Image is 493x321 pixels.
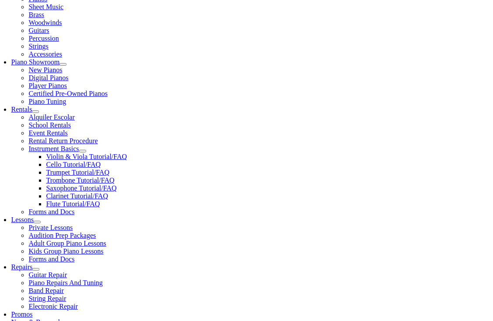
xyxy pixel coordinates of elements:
a: Accessories [28,50,62,58]
a: Audition Prep Packages [28,232,96,239]
a: String Repair [28,295,66,302]
a: Guitars [28,27,49,34]
a: Rental Return Procedure [28,137,98,145]
a: Clarinet Tutorial/FAQ [46,192,108,200]
a: Piano Showroom [11,58,59,66]
a: Percussion [28,35,59,42]
a: Lessons [11,216,34,223]
a: Repairs [11,263,32,271]
a: Electronic Repair [28,303,77,310]
a: Woodwinds [28,19,62,26]
a: Flute Tutorial/FAQ [46,200,100,208]
a: Forms and Docs [28,255,74,263]
a: Guitar Repair [28,271,67,279]
a: Trombone Tutorial/FAQ [46,176,114,184]
a: Player Pianos [28,82,67,89]
a: Brass [28,11,44,18]
a: School Rentals [28,121,70,129]
a: Piano Repairs And Tuning [28,279,102,286]
a: Forms and Docs [28,208,74,215]
button: Open submenu of Instrument Basics [79,150,86,152]
a: Rentals [11,106,32,113]
button: Open submenu of Repairs [32,268,39,271]
a: Cello Tutorial/FAQ [46,161,101,168]
a: Violin & Viola Tutorial/FAQ [46,153,127,160]
a: Band Repair [28,287,63,294]
a: Piano Tuning [28,98,66,105]
a: Promos [11,310,32,318]
a: New Pianos [28,66,62,74]
button: Open submenu of Piano Showroom [59,63,66,66]
a: Digital Pianos [28,74,68,81]
button: Open submenu of Rentals [32,110,39,113]
a: Alquiler Escolar [28,113,74,121]
a: Private Lessons [28,224,73,231]
a: Certified Pre-Owned Pianos [28,90,107,97]
button: Open submenu of Lessons [34,221,41,223]
a: Strings [28,42,48,50]
a: Sheet Music [28,3,63,11]
a: Saxophone Tutorial/FAQ [46,184,116,192]
a: Instrument Basics [28,145,79,152]
a: Kids Group Piano Lessons [28,247,103,255]
a: Adult Group Piano Lessons [28,240,106,247]
a: Event Rentals [28,129,67,137]
a: Trumpet Tutorial/FAQ [46,169,109,176]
